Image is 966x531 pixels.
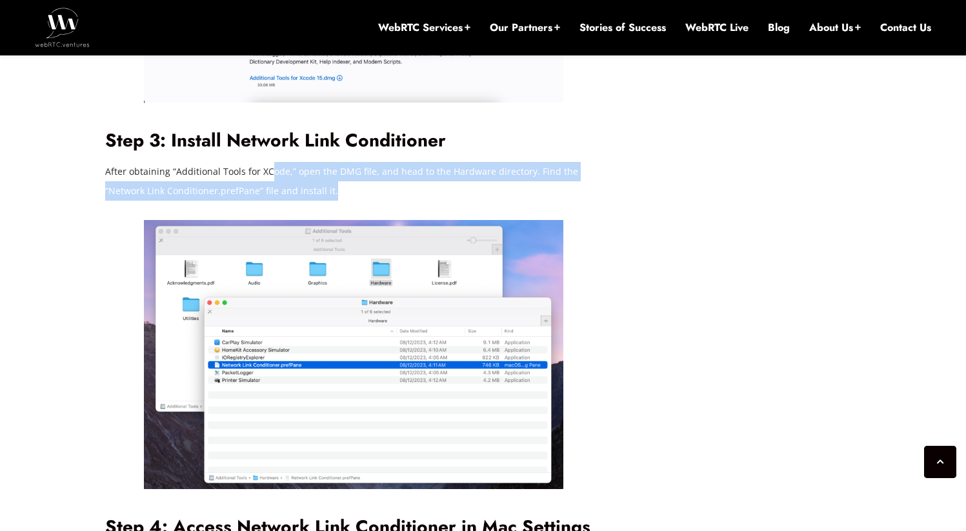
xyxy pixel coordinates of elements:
[768,21,790,35] a: Blog
[579,21,666,35] a: Stories of Success
[105,162,602,201] p: After obtaining “Additional Tools for XCode,” open the DMG file, and head to the Hardware directo...
[105,130,602,152] h2: Step 3: Install Network Link Conditioner
[490,21,560,35] a: Our Partners
[685,21,749,35] a: WebRTC Live
[880,21,931,35] a: Contact Us
[378,21,470,35] a: WebRTC Services
[35,8,90,46] img: WebRTC.ventures
[809,21,861,35] a: About Us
